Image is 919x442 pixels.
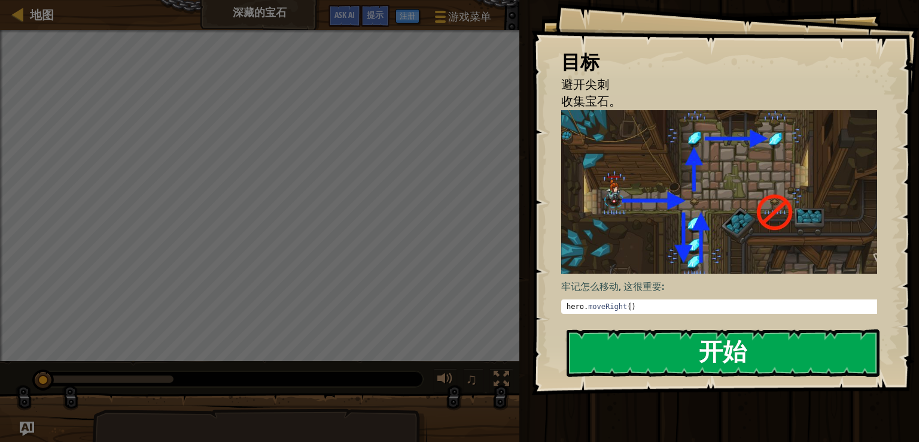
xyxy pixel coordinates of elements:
[561,76,609,92] span: 避开尖刺
[30,7,54,23] span: 地图
[395,9,419,23] button: 注册
[20,422,34,436] button: Ask AI
[561,93,621,109] span: 收集宝石。
[448,9,491,25] span: 游戏菜单
[463,368,483,393] button: ♫
[561,110,886,274] img: 深藏的宝石
[328,5,361,27] button: Ask AI
[334,9,355,20] span: Ask AI
[561,49,877,76] div: 目标
[465,370,477,388] span: ♫
[367,9,384,20] span: 提示
[489,368,513,393] button: 切换全屏
[567,329,880,377] button: 开始
[425,5,498,33] button: 游戏菜单
[433,368,457,393] button: 音量调节
[546,93,874,110] li: 收集宝石。
[546,76,874,93] li: 避开尖刺
[561,280,886,293] p: 牢记怎么移动, 这很重要:
[24,7,54,23] a: 地图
